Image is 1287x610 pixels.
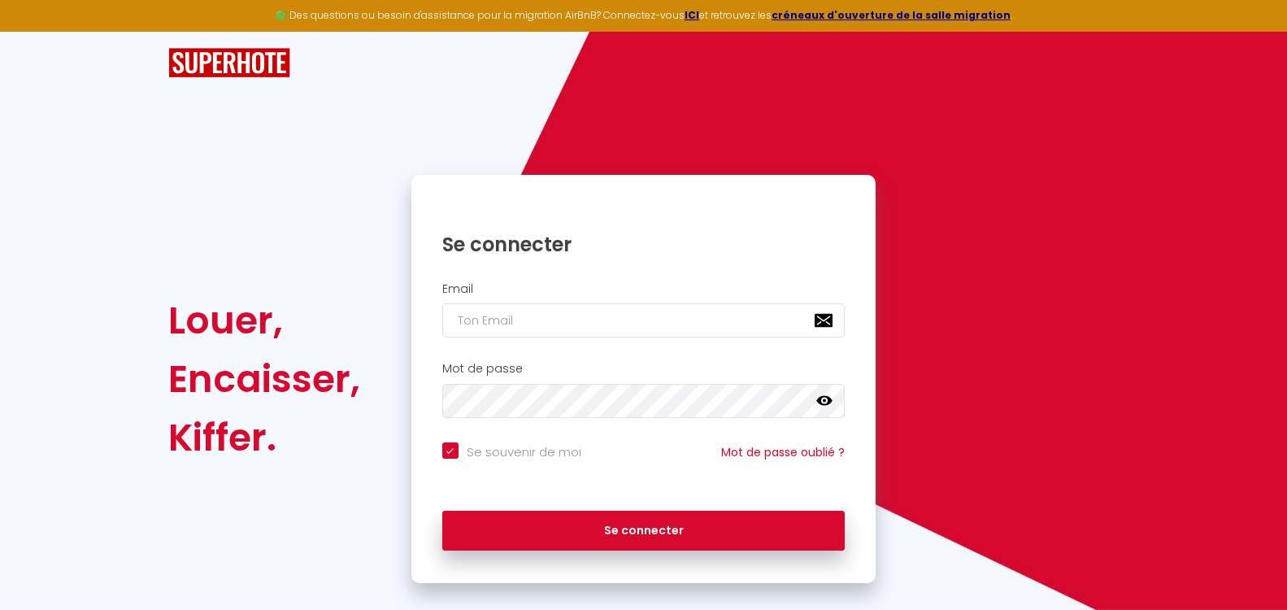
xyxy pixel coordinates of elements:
a: ICI [685,8,699,22]
h2: Mot de passe [442,362,846,376]
h2: Email [442,282,846,296]
a: Mot de passe oublié ? [721,444,845,460]
div: Louer, [168,291,360,350]
button: Se connecter [442,511,846,551]
a: créneaux d'ouverture de la salle migration [772,8,1011,22]
input: Ton Email [442,303,846,338]
img: SuperHote logo [168,48,290,78]
div: Kiffer. [168,408,360,467]
div: Encaisser, [168,350,360,408]
h1: Se connecter [442,232,846,257]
